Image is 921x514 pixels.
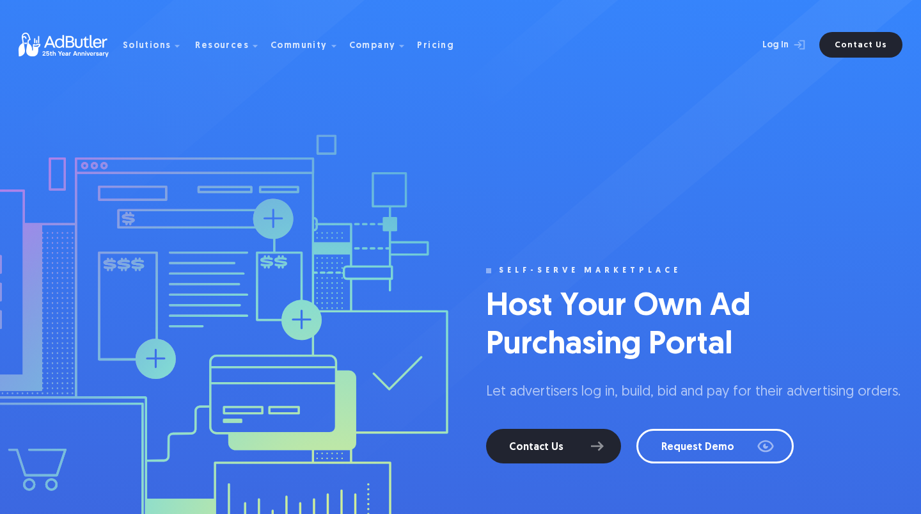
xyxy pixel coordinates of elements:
[819,32,902,58] a: Contact Us
[486,288,870,365] h1: Host Your Own Ad Purchasing Portal
[486,383,901,403] p: Let advertisers log in, build, bid and pay for their advertising orders.
[499,266,681,275] div: SELF-SERVE MARKETPLACe
[728,32,812,58] a: Log In
[417,42,454,51] div: Pricing
[417,39,464,51] a: Pricing
[271,42,327,51] div: Community
[486,429,621,463] a: Contact Us
[636,429,794,463] a: Request Demo
[349,42,396,51] div: Company
[195,42,249,51] div: Resources
[123,42,171,51] div: Solutions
